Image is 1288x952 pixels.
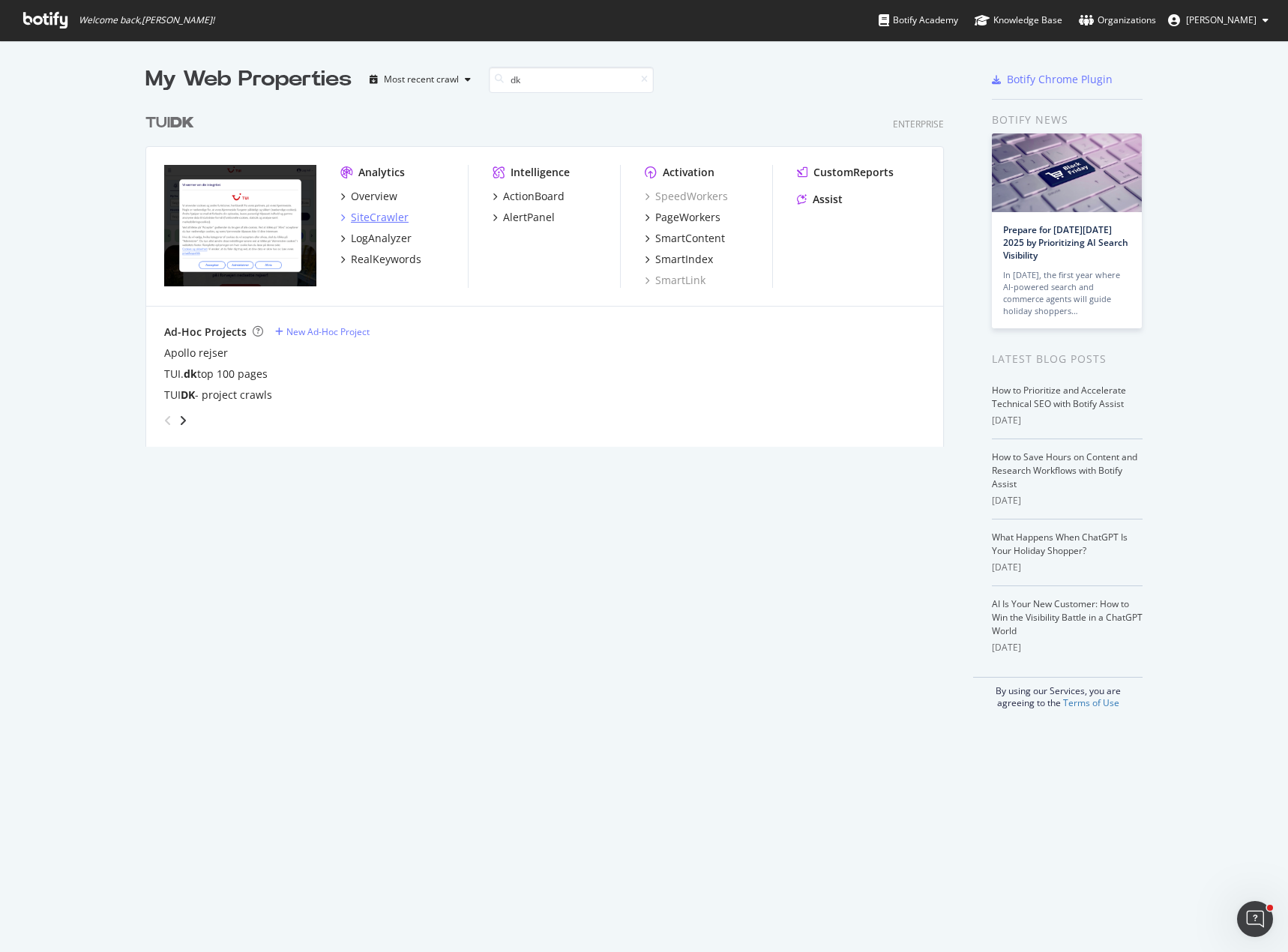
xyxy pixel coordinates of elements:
b: DK [170,115,194,130]
div: TUI - project crawls [164,388,272,403]
a: SmartIndex [645,252,713,267]
a: SmartLink [645,273,705,288]
div: Knowledge Base [975,13,1062,28]
a: AlertPanel [493,210,555,225]
div: Botify news [992,112,1143,128]
button: Most recent crawl [364,67,477,91]
div: [DATE] [992,641,1143,654]
div: SmartContent [655,231,725,246]
div: Assist [813,192,843,207]
div: Botify Chrome Plugin [1007,72,1113,87]
a: Overview [340,189,397,204]
div: Organizations [1079,13,1156,28]
div: CustomReports [813,165,894,180]
div: Most recent crawl [384,75,459,84]
a: PageWorkers [645,210,720,225]
div: ActionBoard [503,189,565,204]
a: SmartContent [645,231,725,246]
span: Anja Alling [1186,13,1257,26]
a: Prepare for [DATE][DATE] 2025 by Prioritizing AI Search Visibility [1003,223,1128,262]
div: Overview [351,189,397,204]
div: Ad-Hoc Projects [164,325,247,340]
div: New Ad-Hoc Project [286,325,370,338]
div: TUI [145,112,194,134]
iframe: Intercom live chat [1237,901,1273,937]
b: DK [181,388,195,402]
div: Enterprise [893,118,944,130]
input: Search [489,67,654,93]
a: Botify Chrome Plugin [992,72,1113,87]
div: Activation [663,165,714,180]
a: AI Is Your New Customer: How to Win the Visibility Battle in a ChatGPT World [992,597,1143,637]
a: LogAnalyzer [340,231,412,246]
b: dk [184,367,197,381]
a: How to Save Hours on Content and Research Workflows with Botify Assist [992,451,1137,490]
div: TUI. top 100 pages [164,367,268,382]
a: CustomReports [797,165,894,180]
a: How to Prioritize and Accelerate Technical SEO with Botify Assist [992,384,1126,410]
a: SiteCrawler [340,210,409,225]
div: [DATE] [992,494,1143,507]
div: [DATE] [992,561,1143,574]
div: My Web Properties [145,64,352,94]
div: angle-right [178,413,188,428]
a: Assist [797,192,843,207]
a: RealKeywords [340,252,421,267]
a: TUIDK- project crawls [164,388,272,403]
a: What Happens When ChatGPT Is Your Holiday Shopper? [992,531,1128,557]
div: PageWorkers [655,210,720,225]
a: TUI.dktop 100 pages [164,367,268,382]
div: By using our Services, you are agreeing to the [973,677,1143,709]
span: Welcome back, [PERSON_NAME] ! [79,14,214,26]
img: tui.dk [164,165,316,286]
a: Apollo rejser [164,346,228,361]
div: SmartIndex [655,252,713,267]
div: SiteCrawler [351,210,409,225]
div: Botify Academy [879,13,958,28]
div: grid [145,94,956,447]
a: Terms of Use [1063,696,1119,709]
div: Analytics [358,165,405,180]
div: Intelligence [511,165,570,180]
div: In [DATE], the first year where AI-powered search and commerce agents will guide holiday shoppers… [1003,269,1131,317]
a: TUIDK [145,112,200,134]
div: LogAnalyzer [351,231,412,246]
div: AlertPanel [503,210,555,225]
div: RealKeywords [351,252,421,267]
a: New Ad-Hoc Project [275,325,370,338]
div: [DATE] [992,414,1143,427]
div: Latest Blog Posts [992,351,1143,367]
a: SpeedWorkers [645,189,728,204]
button: [PERSON_NAME] [1156,8,1281,32]
div: angle-left [158,409,178,433]
img: Prepare for Black Friday 2025 by Prioritizing AI Search Visibility [992,133,1142,212]
a: ActionBoard [493,189,565,204]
